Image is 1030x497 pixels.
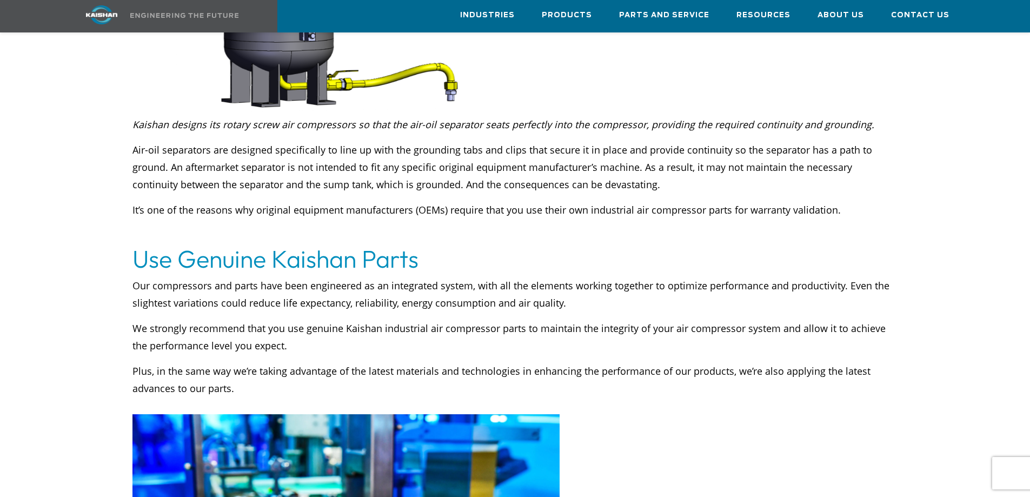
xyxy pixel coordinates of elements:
span: Contact Us [891,9,949,22]
span: About Us [818,9,864,22]
a: About Us [818,1,864,30]
img: Engineering the future [130,13,238,18]
span: Products [542,9,592,22]
a: Industries [460,1,515,30]
p: Air-oil separators are designed specifically to line up with the grounding tabs and clips that se... [132,141,898,193]
a: Contact Us [891,1,949,30]
a: Products [542,1,592,30]
span: Kaishan designs its rotary screw air compressors so that the air-oil separator seats perfectly in... [132,118,874,131]
a: Parts and Service [619,1,709,30]
p: We strongly recommend that you use genuine Kaishan industrial air compressor parts to maintain th... [132,320,898,354]
p: Our compressors and parts have been engineered as an integrated system, with all the elements wor... [132,277,898,312]
p: It’s one of the reasons why original equipment manufacturers (OEMs) require that you use their ow... [132,201,898,218]
img: kaishan logo [61,5,142,24]
p: Plus, in the same way we’re taking advantage of the latest materials and technologies in enhancin... [132,362,898,414]
span: Parts and Service [619,9,709,22]
span: Industries [460,9,515,22]
a: Resources [736,1,790,30]
h2: Use Genuine Kaishan Parts [132,244,898,274]
span: Resources [736,9,790,22]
